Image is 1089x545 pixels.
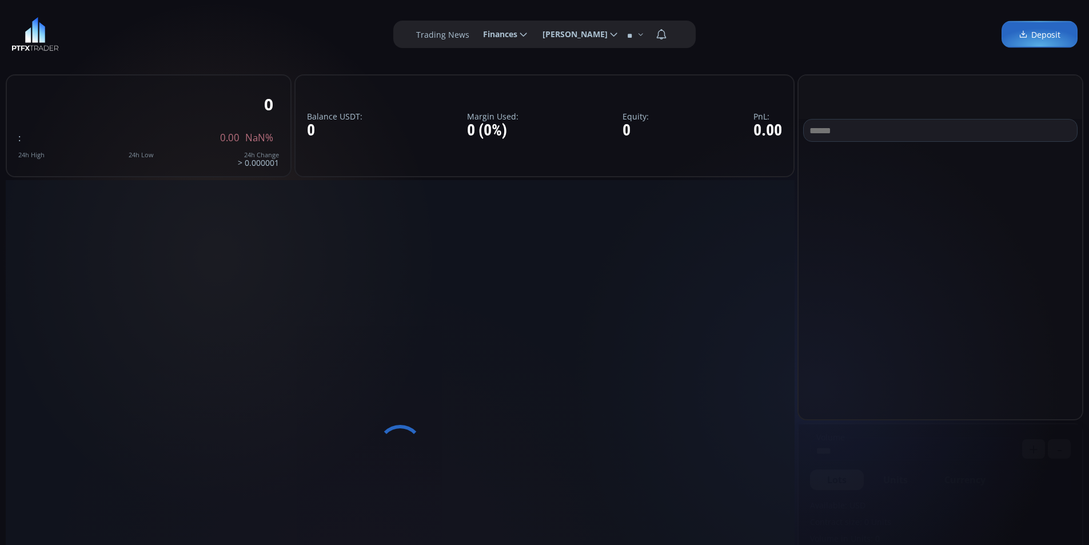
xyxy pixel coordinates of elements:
[11,17,59,51] img: LOGO
[467,122,518,140] div: 0 (0%)
[264,96,273,113] div: 0
[129,152,154,158] div: 24h Low
[220,133,240,143] span: 0.00
[1002,21,1078,48] a: Deposit
[307,112,362,121] label: Balance USDT:
[475,23,517,46] span: Finances
[416,29,469,41] label: Trading News
[238,152,279,158] div: 24h Change
[1019,29,1060,41] span: Deposit
[534,23,608,46] span: [PERSON_NAME]
[753,112,782,121] label: PnL:
[307,122,362,140] div: 0
[753,122,782,140] div: 0.00
[623,122,649,140] div: 0
[238,152,279,167] div: > 0.000001
[18,131,21,144] span: :
[467,112,518,121] label: Margin Used:
[245,133,273,143] span: NaN%
[18,152,45,158] div: 24h High
[623,112,649,121] label: Equity:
